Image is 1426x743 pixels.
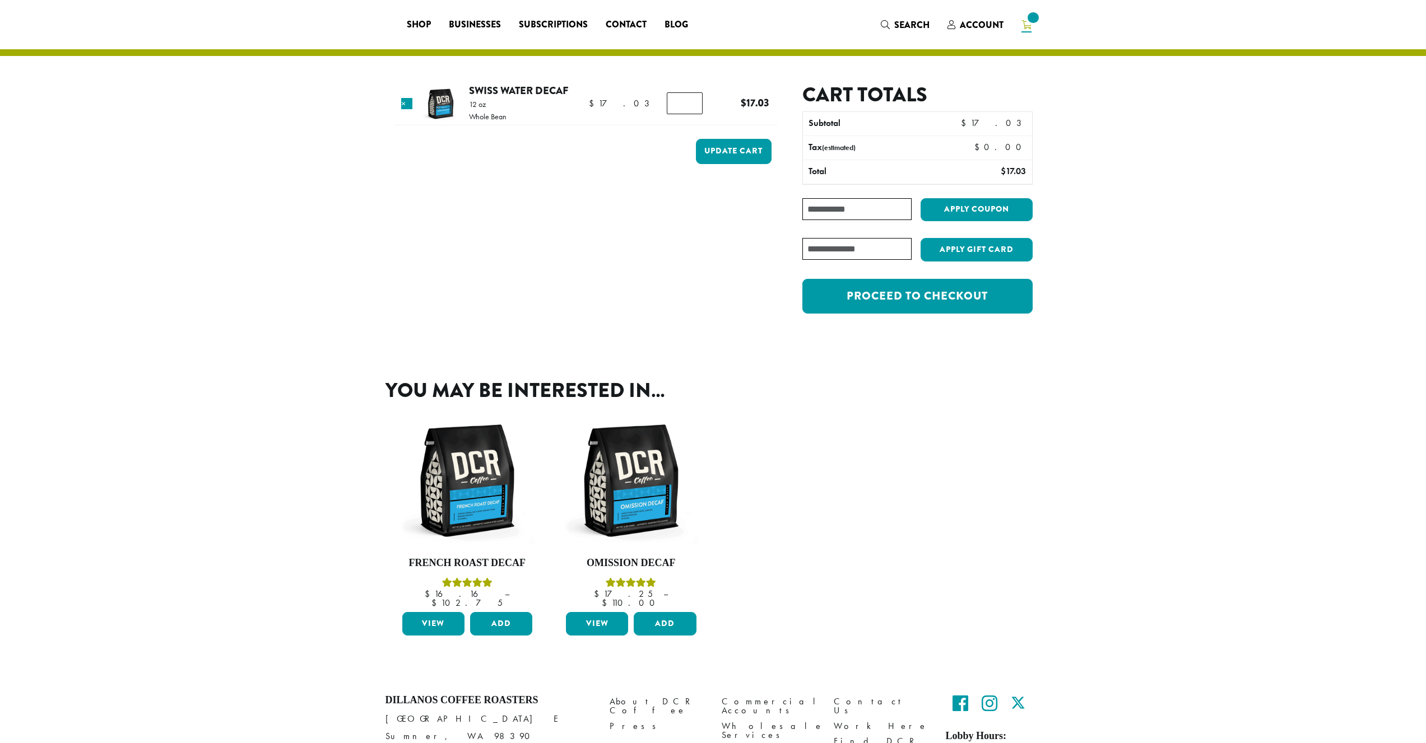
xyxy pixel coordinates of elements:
[606,18,647,32] span: Contact
[722,694,817,718] a: Commercial Accounts
[722,718,817,742] a: Wholesale Services
[563,576,699,590] div: Rated 4.33 out of 5
[400,413,536,549] img: DCR-12oz-French-Roast-Decaf-Stock-scaled.png
[519,18,588,32] span: Subscriptions
[803,136,965,160] th: Tax
[505,588,509,600] span: –
[402,612,465,635] a: View
[665,18,688,32] span: Blog
[803,112,940,135] th: Subtotal
[634,612,696,635] button: Add
[422,86,459,122] img: Swiss Water Decaf
[961,117,1026,129] bdi: 17.03
[385,378,1041,403] h2: You may be interested in…
[894,18,930,31] span: Search
[663,588,668,600] span: –
[834,718,929,733] a: Work Here
[696,139,772,164] button: Update cart
[563,413,699,608] a: Omission DecafRated 4.33 out of 5
[400,576,536,590] div: Rated 5.00 out of 5
[741,95,746,110] span: $
[566,612,628,635] a: View
[946,730,1041,742] h5: Lobby Hours:
[741,95,769,110] bdi: 17.03
[469,83,568,98] a: Swiss Water Decaf
[449,18,501,32] span: Businesses
[431,597,441,609] span: $
[921,238,1033,261] button: Apply Gift Card
[563,413,699,549] img: DCR-12oz-Omission-Decaf-scaled.png
[385,694,593,707] h4: Dillanos Coffee Roasters
[802,83,1032,107] h2: Cart totals
[594,588,653,600] bdi: 17.25
[401,98,412,109] a: Remove this item
[667,92,703,114] input: Product quantity
[425,588,434,600] span: $
[589,97,598,109] span: $
[822,143,856,152] small: (estimated)
[834,694,929,718] a: Contact Us
[400,413,536,608] a: French Roast DecafRated 5.00 out of 5
[398,16,440,34] a: Shop
[431,597,503,609] bdi: 102.75
[872,16,939,34] a: Search
[921,198,1033,221] button: Apply coupon
[470,612,532,635] button: Add
[803,160,940,184] th: Total
[960,18,1004,31] span: Account
[469,113,507,120] p: Whole Bean
[974,141,984,153] span: $
[802,279,1032,314] a: Proceed to checkout
[425,588,494,600] bdi: 16.16
[1001,165,1026,177] bdi: 17.03
[469,100,507,108] p: 12 oz
[974,141,1026,153] bdi: 0.00
[602,597,660,609] bdi: 110.00
[563,557,699,569] h4: Omission Decaf
[610,694,705,718] a: About DCR Coffee
[602,597,611,609] span: $
[589,97,654,109] bdi: 17.03
[610,718,705,733] a: Press
[400,557,536,569] h4: French Roast Decaf
[594,588,603,600] span: $
[1001,165,1006,177] span: $
[407,18,431,32] span: Shop
[961,117,970,129] span: $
